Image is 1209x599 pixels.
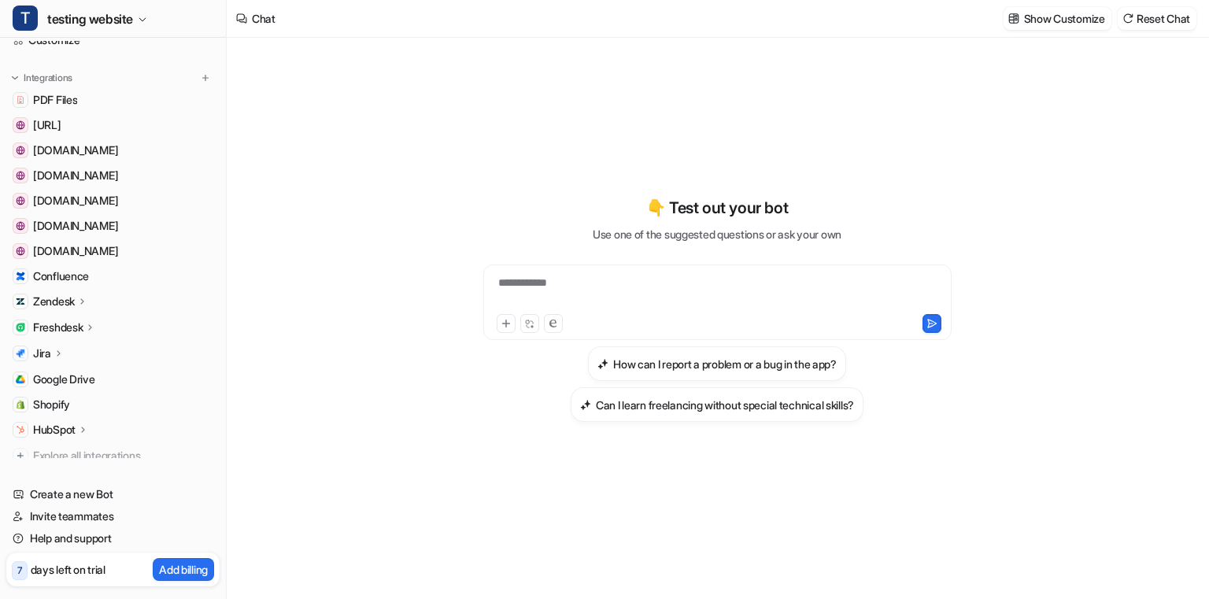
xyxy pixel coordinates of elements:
p: Zendesk [33,294,75,309]
button: Show Customize [1004,7,1111,30]
h3: Can I learn freelancing without special technical skills? [596,397,854,413]
img: careers-nri3pl.com [16,221,25,231]
a: Explore all integrations [6,445,220,467]
img: HubSpot [16,425,25,434]
p: Use one of the suggested questions or ask your own [593,226,841,242]
span: [DOMAIN_NAME] [33,142,118,158]
span: T [13,6,38,31]
img: PDF Files [16,95,25,105]
span: PDF Files [33,92,77,108]
a: Google DriveGoogle Drive [6,368,220,390]
img: customize [1008,13,1019,24]
span: [DOMAIN_NAME] [33,218,118,234]
span: Shopify [33,397,70,412]
a: support.bikesonline.com.au[DOMAIN_NAME] [6,165,220,187]
img: Can I learn freelancing without special technical skills? [580,399,591,411]
img: Google Drive [16,375,25,384]
p: Add billing [159,561,208,578]
p: 👇 Test out your bot [646,196,788,220]
p: Jira [33,346,51,361]
button: How can I report a problem or a bug in the app?How can I report a problem or a bug in the app? [588,346,846,381]
a: Create a new Bot [6,483,220,505]
img: menu_add.svg [200,72,211,83]
img: How can I report a problem or a bug in the app? [597,358,608,370]
span: Confluence [33,268,89,284]
a: Help and support [6,527,220,549]
button: Add billing [153,558,214,581]
img: Shopify [16,400,25,409]
h3: How can I report a problem or a bug in the app? [613,356,837,372]
span: testing website [47,8,133,30]
a: nri3pl.com[DOMAIN_NAME] [6,190,220,212]
img: support.bikesonline.com.au [16,171,25,180]
p: Show Customize [1024,10,1105,27]
a: www.eesel.ai[URL] [6,114,220,136]
img: reset [1122,13,1133,24]
img: Confluence [16,272,25,281]
a: Invite teammates [6,505,220,527]
img: Jira [16,349,25,358]
button: Can I learn freelancing without special technical skills?Can I learn freelancing without special ... [571,387,863,422]
span: Google Drive [33,372,95,387]
button: Reset Chat [1118,7,1196,30]
img: www.eesel.ai [16,120,25,130]
span: [DOMAIN_NAME] [33,193,118,209]
img: explore all integrations [13,448,28,464]
a: ConfluenceConfluence [6,265,220,287]
a: support.coursiv.io[DOMAIN_NAME] [6,139,220,161]
span: [URL] [33,117,61,133]
a: careers-nri3pl.com[DOMAIN_NAME] [6,215,220,237]
span: Explore all integrations [33,443,213,468]
img: nri3pl.com [16,196,25,205]
button: Integrations [6,70,77,86]
p: HubSpot [33,422,76,438]
a: PDF FilesPDF Files [6,89,220,111]
div: Chat [252,10,275,27]
a: www.cardekho.com[DOMAIN_NAME] [6,240,220,262]
p: Integrations [24,72,72,84]
img: expand menu [9,72,20,83]
img: support.coursiv.io [16,146,25,155]
img: Freshdesk [16,323,25,332]
img: Zendesk [16,297,25,306]
a: ShopifyShopify [6,394,220,416]
p: days left on trial [31,561,105,578]
p: 7 [17,564,22,578]
span: [DOMAIN_NAME] [33,243,118,259]
p: Freshdesk [33,320,83,335]
img: www.cardekho.com [16,246,25,256]
span: [DOMAIN_NAME] [33,168,118,183]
